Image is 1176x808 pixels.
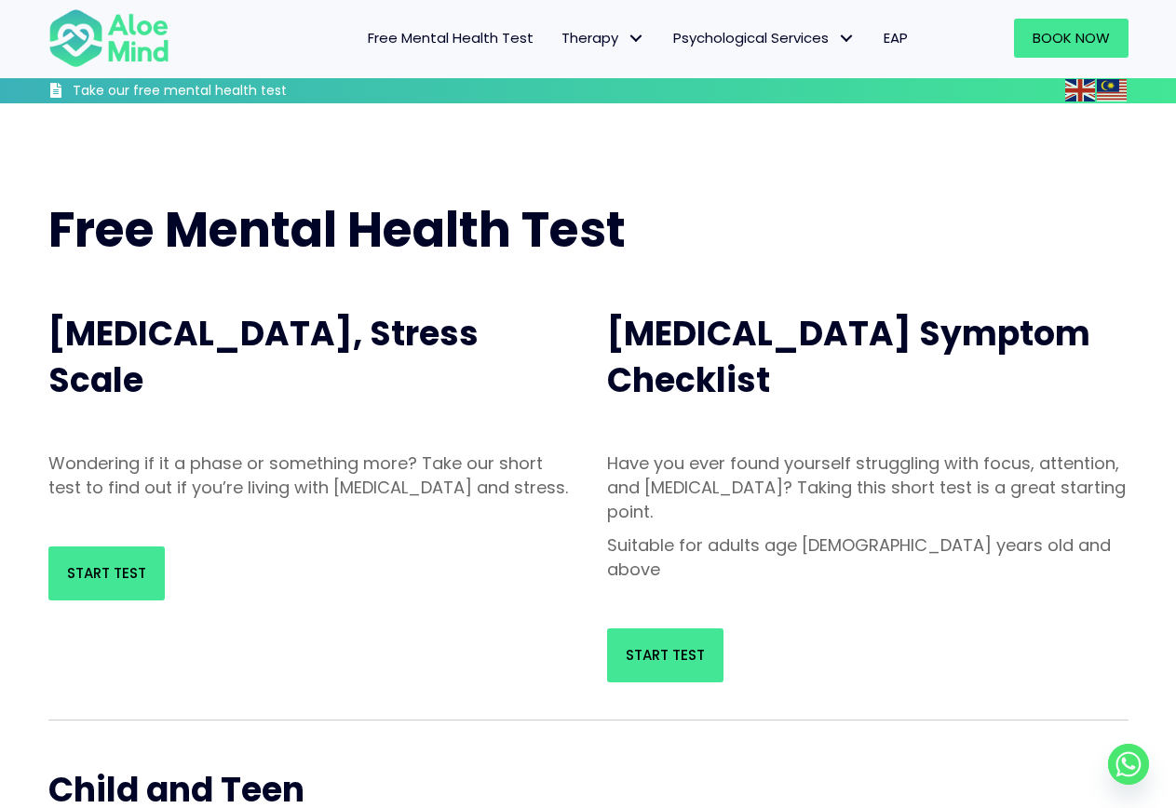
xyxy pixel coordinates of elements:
[607,628,723,682] a: Start Test
[194,19,922,58] nav: Menu
[73,82,386,101] h3: Take our free mental health test
[607,310,1090,404] span: [MEDICAL_DATA] Symptom Checklist
[368,28,534,47] span: Free Mental Health Test
[48,451,570,500] p: Wondering if it a phase or something more? Take our short test to find out if you’re living with ...
[870,19,922,58] a: EAP
[547,19,659,58] a: TherapyTherapy: submenu
[1097,79,1127,101] img: ms
[884,28,908,47] span: EAP
[1108,744,1149,785] a: Whatsapp
[48,546,165,600] a: Start Test
[607,533,1129,582] p: Suitable for adults age [DEMOGRAPHIC_DATA] years old and above
[1065,79,1097,101] a: English
[561,28,645,47] span: Therapy
[623,25,650,52] span: Therapy: submenu
[48,310,479,404] span: [MEDICAL_DATA], Stress Scale
[67,563,146,583] span: Start Test
[673,28,856,47] span: Psychological Services
[659,19,870,58] a: Psychological ServicesPsychological Services: submenu
[48,82,386,103] a: Take our free mental health test
[1065,79,1095,101] img: en
[607,451,1129,524] p: Have you ever found yourself struggling with focus, attention, and [MEDICAL_DATA]? Taking this sh...
[48,7,169,69] img: Aloe mind Logo
[48,195,626,263] span: Free Mental Health Test
[1033,28,1110,47] span: Book Now
[354,19,547,58] a: Free Mental Health Test
[1014,19,1129,58] a: Book Now
[833,25,860,52] span: Psychological Services: submenu
[626,645,705,665] span: Start Test
[1097,79,1129,101] a: Malay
